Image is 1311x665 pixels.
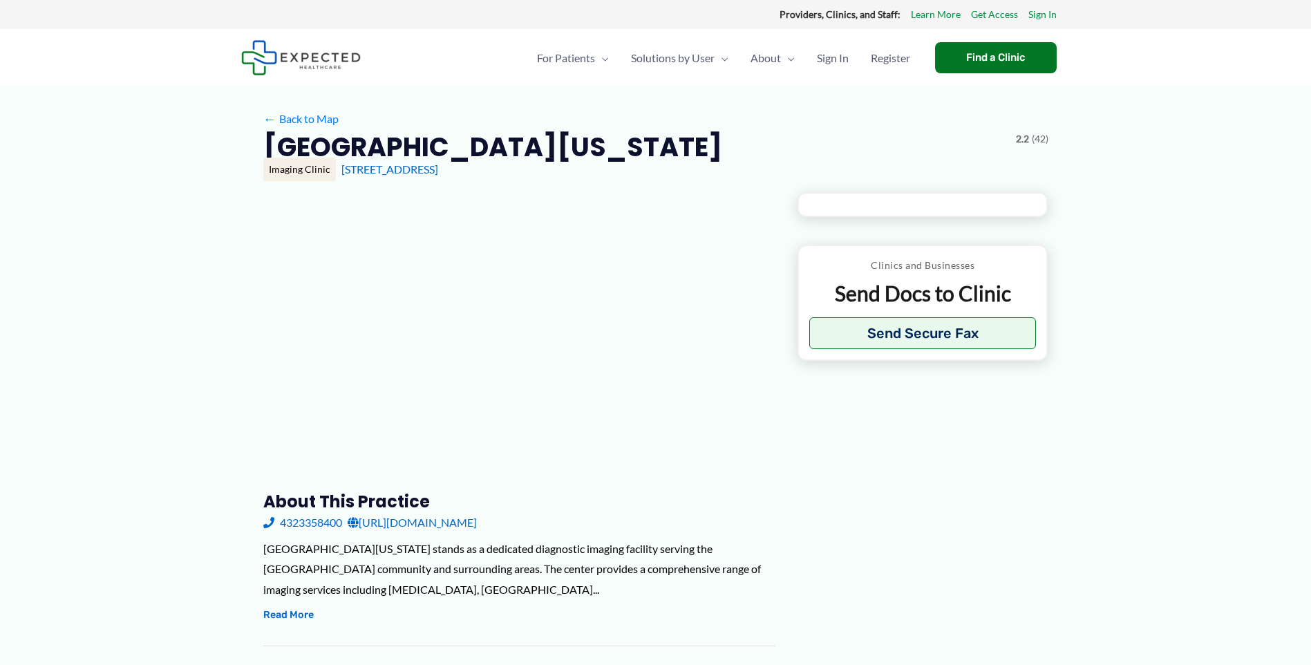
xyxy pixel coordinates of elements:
span: 2.2 [1016,130,1029,148]
button: Send Secure Fax [809,317,1037,349]
a: Find a Clinic [935,42,1057,73]
span: (42) [1032,130,1048,148]
span: About [751,34,781,82]
p: Send Docs to Clinic [809,280,1037,307]
span: Solutions by User [631,34,715,82]
a: 4323358400 [263,512,342,533]
img: Expected Healthcare Logo - side, dark font, small [241,40,361,75]
h2: [GEOGRAPHIC_DATA][US_STATE] [263,130,722,164]
button: Read More [263,607,314,624]
a: [STREET_ADDRESS] [341,162,438,176]
span: Register [871,34,910,82]
nav: Primary Site Navigation [526,34,921,82]
span: For Patients [537,34,595,82]
span: ← [263,112,276,125]
a: [URL][DOMAIN_NAME] [348,512,477,533]
span: Sign In [817,34,849,82]
a: ←Back to Map [263,109,339,129]
div: Imaging Clinic [263,158,336,181]
a: Solutions by UserMenu Toggle [620,34,739,82]
a: Sign In [1028,6,1057,24]
a: AboutMenu Toggle [739,34,806,82]
span: Menu Toggle [595,34,609,82]
h3: About this practice [263,491,775,512]
a: Sign In [806,34,860,82]
span: Menu Toggle [715,34,728,82]
a: Learn More [911,6,961,24]
p: Clinics and Businesses [809,256,1037,274]
span: Menu Toggle [781,34,795,82]
div: [GEOGRAPHIC_DATA][US_STATE] stands as a dedicated diagnostic imaging facility serving the [GEOGRA... [263,538,775,600]
a: Register [860,34,921,82]
a: Get Access [971,6,1018,24]
strong: Providers, Clinics, and Staff: [780,8,900,20]
a: For PatientsMenu Toggle [526,34,620,82]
